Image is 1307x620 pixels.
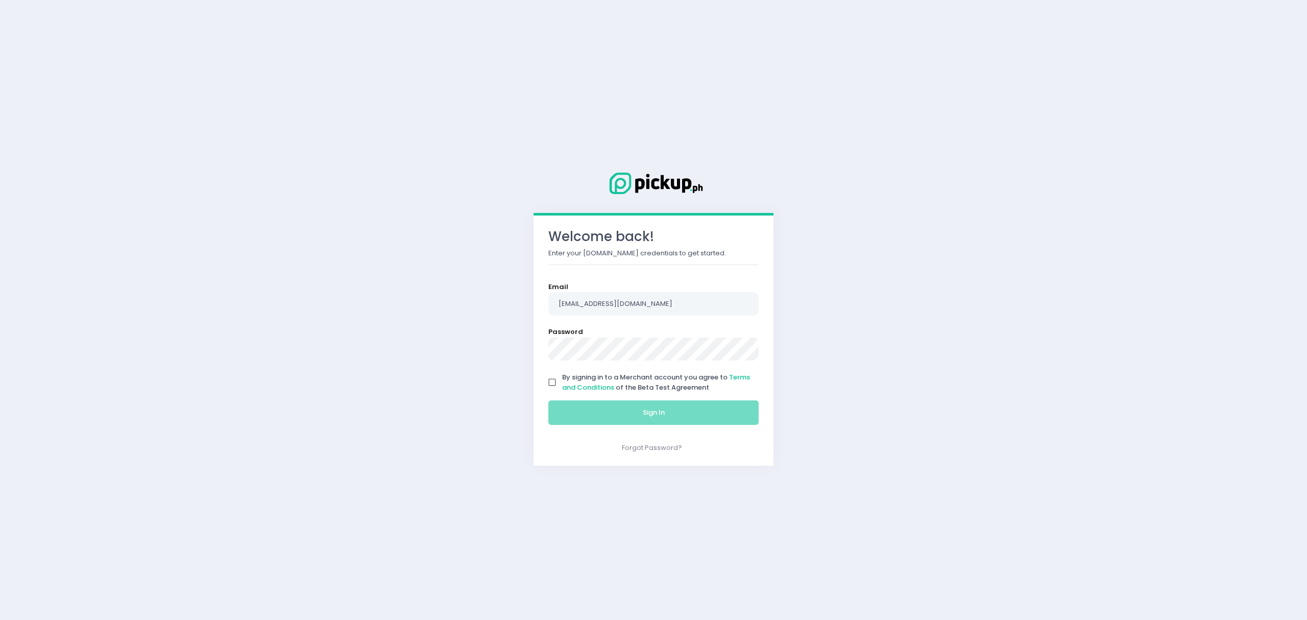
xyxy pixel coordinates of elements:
span: Sign In [643,408,665,417]
p: Enter your [DOMAIN_NAME] credentials to get started. [548,248,759,258]
img: Logo [602,171,705,196]
h3: Welcome back! [548,229,759,245]
a: Forgot Password? [622,443,682,452]
label: Email [548,282,568,292]
span: By signing in to a Merchant account you agree to of the Beta Test Agreement [562,372,750,392]
input: Email [548,292,759,316]
a: Terms and Conditions [562,372,750,392]
button: Sign In [548,400,759,425]
label: Password [548,327,583,337]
